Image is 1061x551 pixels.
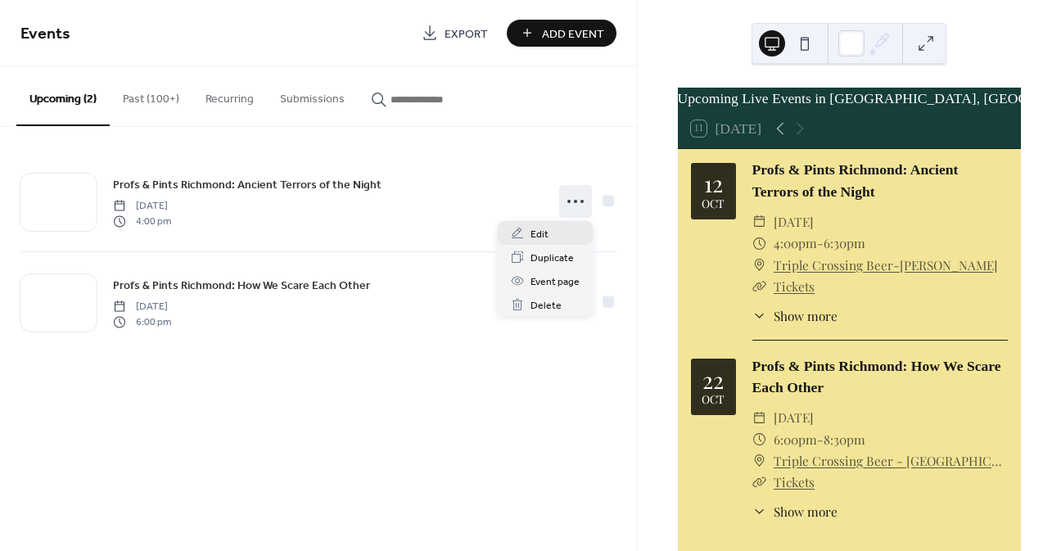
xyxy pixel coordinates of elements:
a: Tickets [774,473,815,490]
span: 8:30pm [824,429,865,450]
span: 6:00pm [774,429,817,450]
button: Recurring [192,66,267,124]
span: Show more [774,502,838,521]
div: ​ [752,429,767,450]
a: Profs & Pints Richmond: How We Scare Each Other [752,358,1001,395]
div: 12 [704,172,723,195]
span: Event page [530,273,580,291]
div: ​ [752,450,767,472]
span: 4:00pm [774,233,817,254]
div: ​ [752,502,767,521]
a: Profs & Pints Richmond: Ancient Terrors of the Night [113,175,382,194]
a: Profs & Pints Richmond: Ancient Terrors of the Night [752,161,959,199]
div: 22 [702,368,724,391]
a: Tickets [774,278,815,295]
div: Upcoming Live Events in [GEOGRAPHIC_DATA], [GEOGRAPHIC_DATA]. [678,88,1021,109]
span: - [817,233,824,254]
div: Oct [702,394,725,405]
span: Edit [530,226,549,243]
span: [DATE] [774,407,814,428]
span: 4:00 pm [113,214,171,228]
span: [DATE] [113,300,171,314]
button: Submissions [267,66,358,124]
span: Delete [530,297,562,314]
button: ​Show more [752,306,838,325]
div: Oct [702,198,725,210]
button: ​Show more [752,502,838,521]
span: Add Event [542,25,604,43]
span: Profs & Pints Richmond: How We Scare Each Other [113,278,370,295]
div: ​ [752,407,767,428]
div: ​ [752,306,767,325]
a: Triple Crossing Beer - [GEOGRAPHIC_DATA], [STREET_ADDRESS][PERSON_NAME] [774,450,1008,472]
div: ​ [752,276,767,297]
div: ​ [752,211,767,233]
button: Upcoming (2) [16,66,110,126]
a: Triple Crossing Beer-[PERSON_NAME] [774,255,998,276]
span: Events [20,18,70,50]
span: 6:30pm [824,233,865,254]
span: [DATE] [774,211,814,233]
div: ​ [752,233,767,254]
div: ​ [752,255,767,276]
a: Export [409,20,500,47]
span: Export [445,25,488,43]
span: [DATE] [113,199,171,214]
button: Past (100+) [110,66,192,124]
span: - [817,429,824,450]
span: Profs & Pints Richmond: Ancient Terrors of the Night [113,177,382,194]
span: 6:00 pm [113,314,171,329]
span: Show more [774,306,838,325]
div: ​ [752,472,767,493]
button: Add Event [507,20,616,47]
span: Duplicate [530,250,574,267]
a: Profs & Pints Richmond: How We Scare Each Other [113,276,370,295]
